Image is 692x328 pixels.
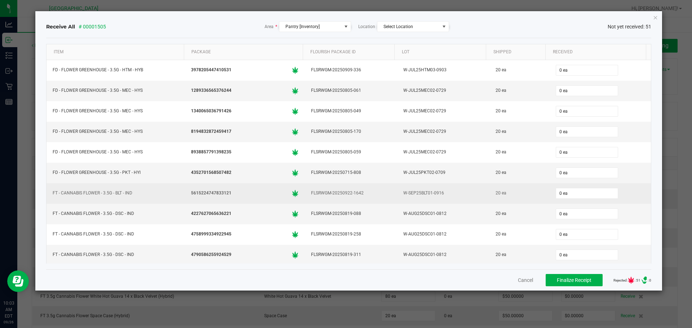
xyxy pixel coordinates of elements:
[402,208,485,219] div: W-AUG25DSC01-0812
[494,167,545,178] div: 20 ea
[494,85,545,96] div: 20 ea
[7,270,29,292] iframe: Resource center
[400,48,483,56] div: Lot
[402,188,485,198] div: W-SEP25BLT01-0916
[556,65,618,75] input: 0 ea
[309,188,393,198] div: FLSRWGM-20250922-1642
[551,48,643,56] a: ReceivedSortable
[51,229,181,239] div: FT - CANNABIS FLOWER - 3.5G - DSC - IND
[191,149,231,156] span: 8938857791398235
[494,126,545,137] div: 20 ea
[309,147,393,157] div: FLSRWGM-20250805-059
[494,188,545,198] div: 20 ea
[190,48,300,56] a: PackageSortable
[51,85,181,96] div: FD - FLOWER GREENHOUSE - 3.5G - MEC - HYS
[265,23,277,30] span: Area
[556,188,618,198] input: 0 ea
[556,209,618,219] input: 0 ea
[556,127,618,137] input: 0 ea
[46,23,75,30] span: Receive All
[191,169,231,176] span: 4352701568507482
[309,48,391,56] div: Flourish Package ID
[51,147,181,157] div: FD - FLOWER GREENHOUSE - 3.5G - MEC - HYS
[190,48,300,56] div: Package
[377,21,449,32] span: NO DATA FOUND
[309,167,393,178] div: FLSRWGM-20250715-808
[556,250,618,260] input: 0 ea
[51,250,181,260] div: FT - CANNABIS FLOWER - 3.5G - DSC - IND
[309,48,391,56] a: Flourish Package IDSortable
[494,147,545,157] div: 20 ea
[492,48,542,56] div: Shipped
[557,277,591,283] span: Finalize Receipt
[51,65,181,75] div: FD - FLOWER GREENHOUSE - 3.5G - HTM - HYB
[608,23,651,31] span: Not yet received: 51
[309,106,393,116] div: FLSRWGM-20250805-049
[551,48,643,56] div: Received
[309,229,393,239] div: FLSRWGM-20250819-258
[402,65,485,75] div: W-JUL25HTM03-0903
[627,277,635,284] span: Number of Cannabis barcodes either fully or partially rejected
[52,48,181,56] a: ItemSortable
[402,126,485,137] div: W-JUL25MEC02-0729
[191,87,231,94] span: 1289336565376244
[546,274,603,286] button: Finalize Receipt
[191,210,231,217] span: 4227627065636221
[358,23,375,30] span: Location
[494,229,545,239] div: 20 ea
[51,167,181,178] div: FD - FLOWER GREENHOUSE - 3.5G - PKT - HYI
[494,65,545,75] div: 20 ea
[402,250,485,260] div: W-AUG25DSC01-0812
[191,231,231,238] span: 4758999334922945
[492,48,542,56] a: ShippedSortable
[383,24,413,29] span: Select Location
[494,250,545,260] div: 20 ea
[494,106,545,116] div: 20 ea
[556,168,618,178] input: 0 ea
[51,126,181,137] div: FD - FLOWER GREENHOUSE - 3.5G - MEC - HYS
[309,85,393,96] div: FLSRWGM-20250805-061
[556,147,618,157] input: 0 ea
[309,250,393,260] div: FLSRWGM-20250819-311
[191,67,231,73] span: 3978205447410531
[191,251,231,258] span: 4790586255924529
[51,106,181,116] div: FD - FLOWER GREENHOUSE - 3.5G - MEC - HYS
[494,208,545,219] div: 20 ea
[613,277,651,284] span: Rejected: : 51 : 0
[191,108,231,114] span: 1340065036791426
[309,65,393,75] div: FLSRWGM-20250909-336
[191,128,231,135] span: 8194832872459417
[79,23,106,31] span: # 00001505
[556,86,618,96] input: 0 ea
[285,24,320,29] span: Pantry [Inventory]
[400,48,483,56] a: LotSortable
[309,208,393,219] div: FLSRWGM-20250819-088
[309,126,393,137] div: FLSRWGM-20250805-170
[402,85,485,96] div: W-JUL25MEC02-0729
[640,277,648,284] span: Number of Delivery Device barcodes either fully or partially rejected
[51,208,181,219] div: FT - CANNABIS FLOWER - 3.5G - DSC - IND
[402,106,485,116] div: W-JUL25MEC02-0729
[51,188,181,198] div: FT - CANNABIS FLOWER - 3.5G - BLT - IND
[653,13,658,22] button: Close
[402,229,485,239] div: W-AUG25DSC01-0812
[191,190,231,197] span: 5615224747833121
[402,147,485,157] div: W-JUL25MEC02-0729
[52,48,181,56] div: Item
[402,167,485,178] div: W-JUL25PKT02-0709
[556,229,618,239] input: 0 ea
[556,106,618,116] input: 0 ea
[518,277,533,284] button: Cancel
